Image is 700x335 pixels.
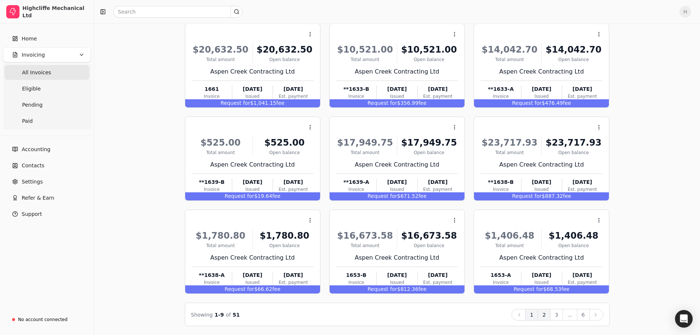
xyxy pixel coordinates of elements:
div: Open balance [256,149,313,156]
span: fee [272,193,280,199]
div: $10,521.00 [336,43,394,56]
div: Invoice [481,186,521,193]
div: Open balance [256,242,313,249]
div: [DATE] [418,85,458,93]
div: Est. payment [418,279,458,286]
button: H [679,6,691,18]
div: Open balance [400,149,458,156]
div: Open balance [545,242,602,249]
div: [DATE] [273,271,313,279]
div: Aspen Creek Contracting Ltd [481,160,602,169]
div: $887.32 [474,192,609,200]
div: $1,780.80 [256,229,313,242]
button: Refer & Earn [3,190,91,205]
button: 3 [550,309,563,321]
div: Est. payment [273,93,313,100]
div: $17,949.75 [336,136,394,149]
span: 51 [233,312,240,318]
div: $1,041.15 [185,99,320,107]
span: fee [563,193,571,199]
button: ... [563,309,577,321]
div: $14,042.70 [481,43,538,56]
div: $14,042.70 [545,43,602,56]
div: [DATE] [232,178,273,186]
a: Accounting [3,142,91,157]
div: Invoice [192,93,232,100]
div: Open balance [400,242,458,249]
div: Total amount [336,149,394,156]
div: Open balance [400,56,458,63]
div: $23,717.93 [481,136,538,149]
div: Issued [377,93,417,100]
div: Issued [232,279,273,286]
div: Total amount [192,56,250,63]
span: Support [22,210,42,218]
span: Home [22,35,37,43]
div: $68.53 [474,285,609,293]
div: $812.36 [330,285,464,293]
input: Search [113,6,243,18]
div: Aspen Creek Contracting Ltd [481,253,602,262]
div: Invoice [192,279,232,286]
div: [DATE] [418,178,458,186]
a: Eligible [4,81,89,96]
div: Invoice [336,279,376,286]
div: Highcliffe Mechanical Ltd [22,4,87,19]
div: Open balance [256,56,313,63]
div: $671.52 [330,192,464,200]
div: Open balance [545,56,602,63]
div: [DATE] [377,178,417,186]
span: Request for [367,193,397,199]
span: Request for [514,286,543,292]
span: fee [272,286,280,292]
div: [DATE] [562,85,602,93]
span: Request for [367,286,397,292]
span: fee [561,286,570,292]
button: 1 [525,309,538,321]
div: Est. payment [418,186,458,193]
div: [DATE] [377,271,417,279]
a: Home [3,31,91,46]
div: $16,673.58 [336,229,394,242]
div: Issued [521,93,562,100]
div: [DATE] [521,178,562,186]
div: Total amount [192,242,250,249]
span: fee [419,100,427,106]
span: All Invoices [22,69,51,76]
span: Paid [22,117,33,125]
div: $20,632.50 [256,43,313,56]
button: 6 [577,309,590,321]
div: $10,521.00 [400,43,458,56]
div: [DATE] [562,271,602,279]
a: No account connected [3,313,91,326]
div: [DATE] [232,271,273,279]
div: Est. payment [273,279,313,286]
div: $1,406.48 [545,229,602,242]
div: Aspen Creek Contracting Ltd [336,160,458,169]
div: [DATE] [232,85,273,93]
span: Invoicing [22,51,45,59]
span: fee [563,100,571,106]
span: fee [419,193,427,199]
div: Total amount [481,149,538,156]
div: Issued [377,186,417,193]
span: Showing [191,312,213,318]
a: Contacts [3,158,91,173]
span: Request for [220,100,250,106]
div: Aspen Creek Contracting Ltd [192,253,313,262]
div: 1661 [192,85,232,93]
div: Aspen Creek Contracting Ltd [336,253,458,262]
div: $19.64 [185,192,320,200]
div: $525.00 [192,136,250,149]
div: Est. payment [562,279,602,286]
div: [DATE] [273,178,313,186]
div: [DATE] [418,271,458,279]
div: $1,780.80 [192,229,250,242]
span: Settings [22,178,43,186]
div: Est. payment [273,186,313,193]
div: Total amount [336,56,394,63]
div: $525.00 [256,136,313,149]
span: fee [276,100,284,106]
div: Issued [232,186,273,193]
button: Invoicing [3,47,91,62]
